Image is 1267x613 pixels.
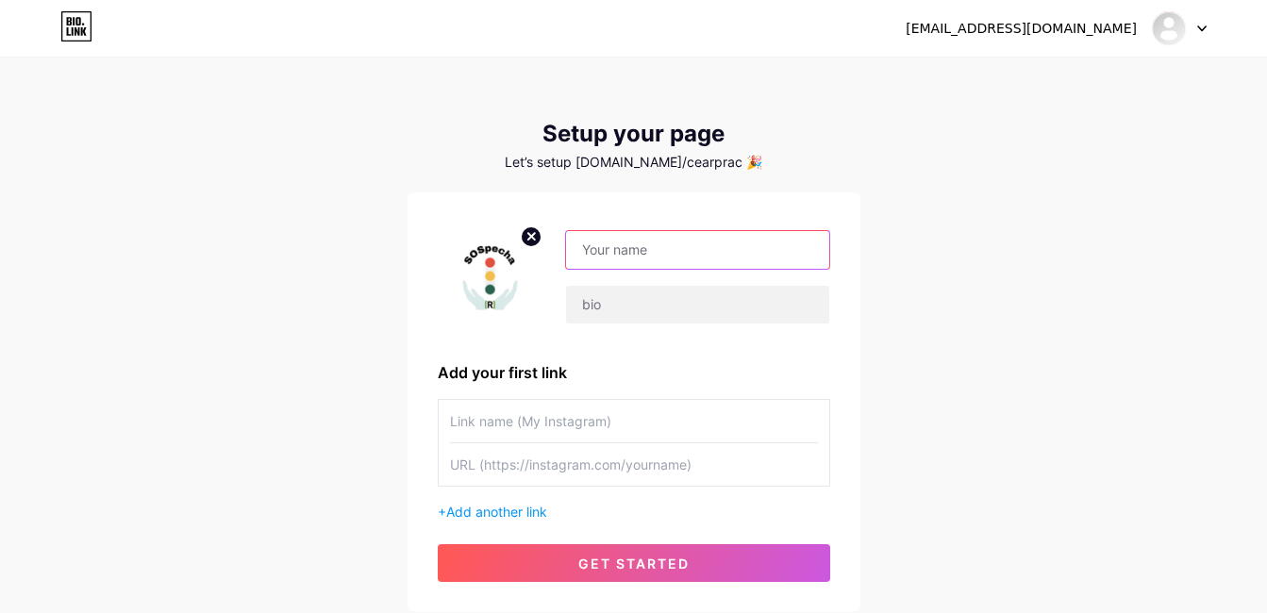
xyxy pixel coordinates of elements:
[906,19,1137,39] div: [EMAIL_ADDRESS][DOMAIN_NAME]
[450,400,818,442] input: Link name (My Instagram)
[1151,10,1187,46] img: CEAR PRACTICAS UEM
[438,502,830,522] div: +
[438,223,543,331] img: profile pic
[408,155,860,170] div: Let’s setup [DOMAIN_NAME]/cearprac 🎉
[438,544,830,582] button: get started
[408,121,860,147] div: Setup your page
[446,504,547,520] span: Add another link
[450,443,818,486] input: URL (https://instagram.com/yourname)
[438,361,830,384] div: Add your first link
[566,286,828,323] input: bio
[578,555,690,572] span: get started
[566,231,828,269] input: Your name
